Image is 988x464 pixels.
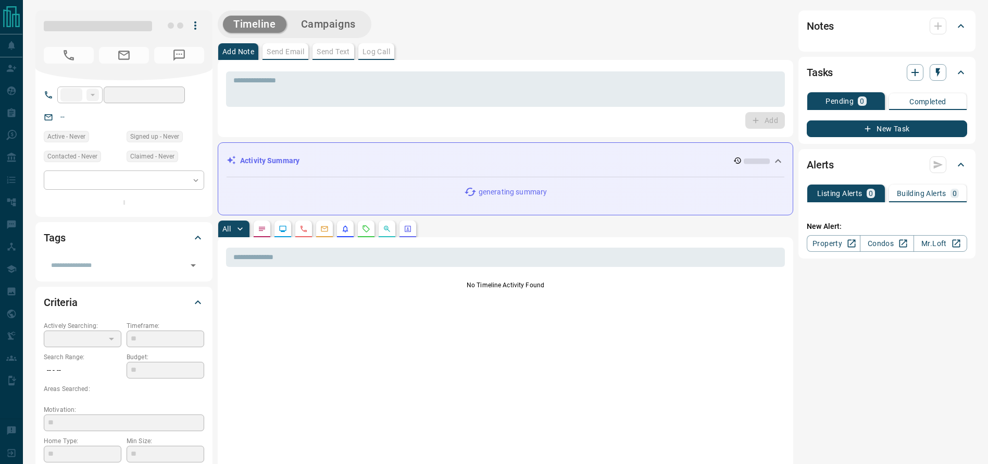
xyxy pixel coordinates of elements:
[807,120,967,137] button: New Task
[130,131,179,142] span: Signed up - Never
[222,48,254,55] p: Add Note
[258,225,266,233] svg: Notes
[130,151,174,162] span: Claimed - Never
[869,190,873,197] p: 0
[44,352,121,362] p: Search Range:
[914,235,967,252] a: Mr.Loft
[909,98,946,105] p: Completed
[860,97,864,105] p: 0
[291,16,366,33] button: Campaigns
[240,155,299,166] p: Activity Summary
[383,225,391,233] svg: Opportunities
[807,156,834,173] h2: Alerts
[99,47,149,64] span: No Email
[127,436,204,446] p: Min Size:
[807,14,967,39] div: Notes
[47,151,97,162] span: Contacted - Never
[44,321,121,331] p: Actively Searching:
[222,225,231,233] p: All
[897,190,946,197] p: Building Alerts
[44,229,65,246] h2: Tags
[223,16,286,33] button: Timeline
[44,362,121,379] p: -- - --
[826,97,854,105] p: Pending
[807,18,834,34] h2: Notes
[404,225,412,233] svg: Agent Actions
[817,190,862,197] p: Listing Alerts
[860,235,914,252] a: Condos
[127,321,204,331] p: Timeframe:
[44,290,204,315] div: Criteria
[227,151,784,170] div: Activity Summary
[807,152,967,177] div: Alerts
[226,280,785,290] p: No Timeline Activity Found
[47,131,85,142] span: Active - Never
[44,405,204,414] p: Motivation:
[807,221,967,232] p: New Alert:
[44,384,204,394] p: Areas Searched:
[60,113,65,121] a: --
[299,225,308,233] svg: Calls
[953,190,957,197] p: 0
[479,187,547,198] p: generating summary
[154,47,204,64] span: No Number
[44,294,78,311] h2: Criteria
[341,225,349,233] svg: Listing Alerts
[807,60,967,85] div: Tasks
[127,352,204,362] p: Budget:
[44,47,94,64] span: No Number
[186,258,201,273] button: Open
[320,225,329,233] svg: Emails
[279,225,287,233] svg: Lead Browsing Activity
[44,225,204,250] div: Tags
[807,235,860,252] a: Property
[807,64,833,81] h2: Tasks
[362,225,370,233] svg: Requests
[44,436,121,446] p: Home Type:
